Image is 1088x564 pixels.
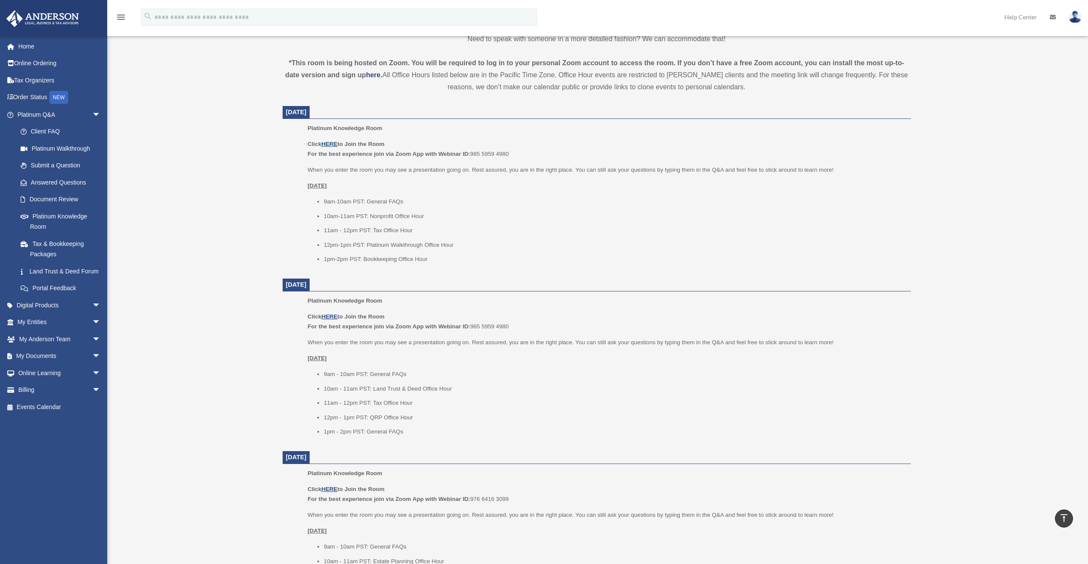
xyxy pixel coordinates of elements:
[307,165,904,175] p: When you enter the room you may see a presentation going on. Rest assured, you are in the right p...
[324,384,905,394] li: 10am - 11am PST: Land Trust & Deed Office Hour
[324,369,905,379] li: 9am - 10am PST: General FAQs
[1069,11,1082,23] img: User Pic
[6,398,114,415] a: Events Calendar
[321,313,337,320] a: HERE
[92,314,109,331] span: arrow_drop_down
[6,72,114,89] a: Tax Organizers
[307,486,384,492] b: Click to Join the Room
[307,470,382,476] span: Platinum Knowledge Room
[12,280,114,297] a: Portal Feedback
[6,364,114,382] a: Online Learningarrow_drop_down
[324,225,905,236] li: 11am - 12pm PST: Tax Office Hour
[307,510,904,520] p: When you enter the room you may see a presentation going on. Rest assured, you are in the right p...
[307,337,904,348] p: When you enter the room you may see a presentation going on. Rest assured, you are in the right p...
[283,33,911,45] p: Need to speak with someone in a more detailed fashion? We can accommodate that!
[12,157,114,174] a: Submit a Question
[285,59,904,79] strong: *This room is being hosted on Zoom. You will be required to log in to your personal Zoom account ...
[307,139,904,159] p: 985 5959 4980
[6,348,114,365] a: My Documentsarrow_drop_down
[6,55,114,72] a: Online Ordering
[12,123,114,140] a: Client FAQ
[12,191,114,208] a: Document Review
[324,240,905,250] li: 12pm-1pm PST: Platinum Walkthrough Office Hour
[366,71,380,79] a: here
[307,151,470,157] b: For the best experience join via Zoom App with Webinar ID:
[321,141,337,147] a: HERE
[307,323,470,330] b: For the best experience join via Zoom App with Webinar ID:
[307,355,327,361] u: [DATE]
[1059,513,1069,523] i: vertical_align_top
[6,382,114,399] a: Billingarrow_drop_down
[92,364,109,382] span: arrow_drop_down
[12,263,114,280] a: Land Trust & Deed Forum
[324,211,905,221] li: 10am-11am PST: Nonprofit Office Hour
[92,382,109,399] span: arrow_drop_down
[6,38,114,55] a: Home
[307,496,470,502] b: For the best experience join via Zoom App with Webinar ID:
[380,71,382,79] strong: .
[12,208,109,235] a: Platinum Knowledge Room
[324,542,905,552] li: 9am - 10am PST: General FAQs
[324,254,905,264] li: 1pm-2pm PST: Bookkeeping Office Hour
[6,297,114,314] a: Digital Productsarrow_drop_down
[116,12,126,22] i: menu
[92,348,109,365] span: arrow_drop_down
[49,91,68,104] div: NEW
[324,197,905,207] li: 9am-10am PST: General FAQs
[92,297,109,314] span: arrow_drop_down
[307,125,382,131] span: Platinum Knowledge Room
[321,486,337,492] a: HERE
[307,313,384,320] b: Click to Join the Room
[307,528,327,534] u: [DATE]
[307,141,384,147] b: Click to Join the Room
[6,331,114,348] a: My Anderson Teamarrow_drop_down
[6,314,114,331] a: My Entitiesarrow_drop_down
[116,15,126,22] a: menu
[6,89,114,106] a: Order StatusNEW
[12,174,114,191] a: Answered Questions
[6,106,114,123] a: Platinum Q&Aarrow_drop_down
[324,412,905,423] li: 12pm - 1pm PST: QRP Office Hour
[92,106,109,124] span: arrow_drop_down
[283,57,911,93] div: All Office Hours listed below are in the Pacific Time Zone. Office Hour events are restricted to ...
[286,109,307,115] span: [DATE]
[12,140,114,157] a: Platinum Walkthrough
[324,398,905,408] li: 11am - 12pm PST: Tax Office Hour
[286,454,307,461] span: [DATE]
[307,297,382,304] span: Platinum Knowledge Room
[12,235,114,263] a: Tax & Bookkeeping Packages
[307,312,904,332] p: 985 5959 4980
[324,427,905,437] li: 1pm - 2pm PST: General FAQs
[4,10,81,27] img: Anderson Advisors Platinum Portal
[1055,509,1073,528] a: vertical_align_top
[307,484,904,504] p: 976 6416 3099
[307,182,327,189] u: [DATE]
[286,281,307,288] span: [DATE]
[92,331,109,348] span: arrow_drop_down
[143,12,153,21] i: search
